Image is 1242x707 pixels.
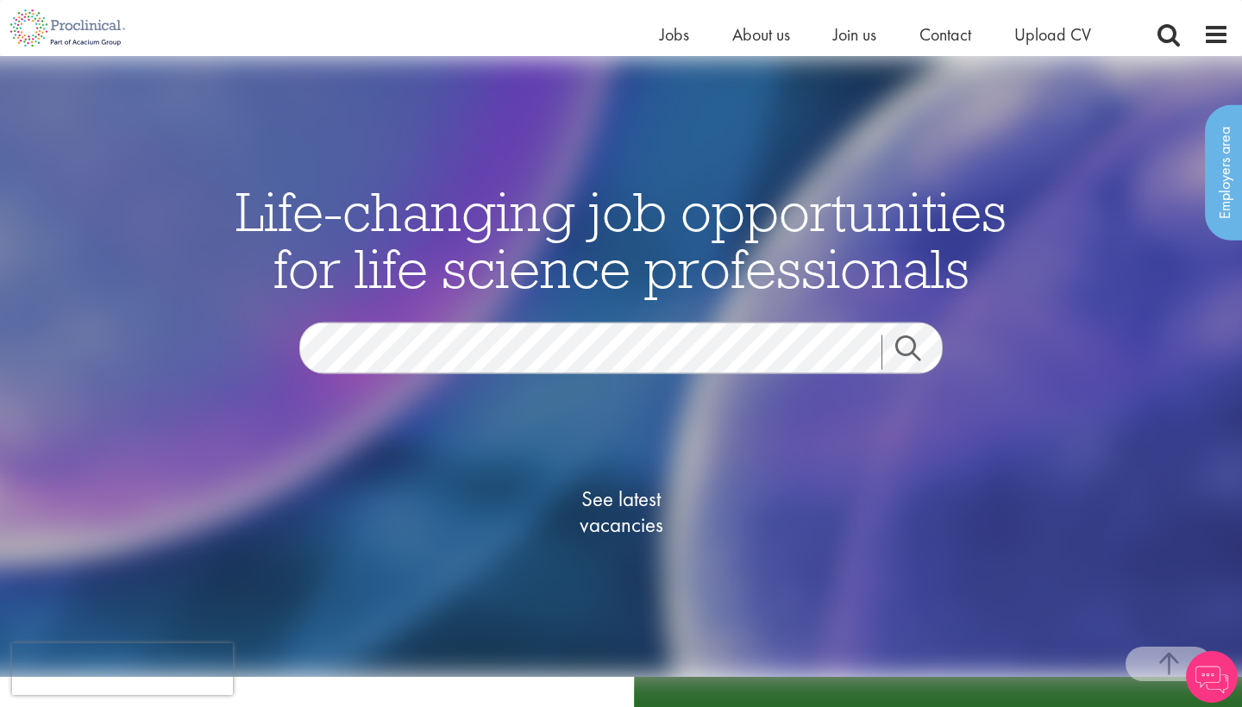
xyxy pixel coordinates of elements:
a: Job search submit button [881,335,956,370]
iframe: reCAPTCHA [12,643,233,695]
span: See latest vacancies [535,486,707,538]
a: See latestvacancies [535,417,707,607]
span: Life-changing job opportunities for life science professionals [235,177,1007,303]
a: Jobs [660,23,689,46]
a: Upload CV [1014,23,1091,46]
a: About us [732,23,790,46]
a: Join us [833,23,876,46]
img: Chatbot [1186,651,1238,703]
a: Contact [919,23,971,46]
